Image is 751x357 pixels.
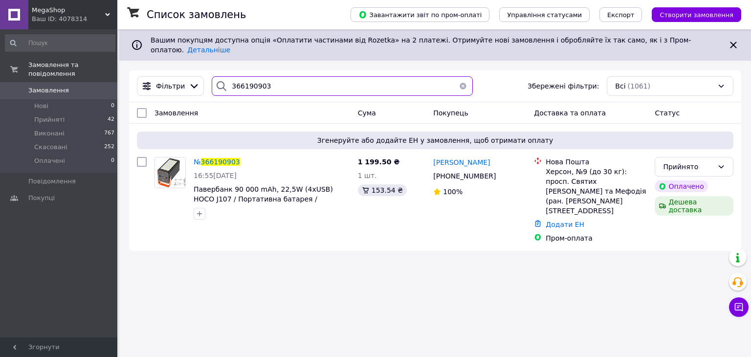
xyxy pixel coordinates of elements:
button: Експорт [599,7,642,22]
span: 16:55[DATE] [194,172,237,179]
a: Павербанк 90 000 mAh, 22,5W (4хUSB) HOCO J107 / Портативна батарея / Потужний повербанк для телефону [194,185,333,213]
span: Оплачені [34,156,65,165]
span: [PERSON_NAME] [433,158,490,166]
span: 1 шт. [358,172,377,179]
button: Завантажити звіт по пром-оплаті [351,7,489,22]
span: Виконані [34,129,65,138]
span: Cума [358,109,376,117]
a: Створити замовлення [642,10,741,18]
span: Доставка та оплата [534,109,606,117]
div: Нова Пошта [546,157,647,167]
div: Пром-оплата [546,233,647,243]
span: Експорт [607,11,635,19]
div: Херсон, №9 (до 30 кг): просп. Святих [PERSON_NAME] та Мефодія (ран. [PERSON_NAME][STREET_ADDRESS] [546,167,647,216]
span: Управління статусами [507,11,582,19]
button: Очистить [453,76,473,96]
span: Покупець [433,109,468,117]
span: Покупці [28,194,55,202]
span: MegaShop [32,6,105,15]
span: Всі [615,81,625,91]
button: Створити замовлення [652,7,741,22]
a: №366190903 [194,158,240,166]
span: 42 [108,115,114,124]
span: Створити замовлення [660,11,733,19]
span: № [194,158,201,166]
span: Замовлення та повідомлення [28,61,117,78]
span: Прийняті [34,115,65,124]
span: Завантажити звіт по пром-оплаті [358,10,482,19]
a: Детальніше [187,46,230,54]
span: 767 [104,129,114,138]
span: Замовлення [28,86,69,95]
div: Оплачено [655,180,707,192]
span: Згенеруйте або додайте ЕН у замовлення, щоб отримати оплату [141,135,729,145]
span: Замовлення [155,109,198,117]
span: 252 [104,143,114,152]
span: 0 [111,102,114,111]
button: Управління статусами [499,7,590,22]
input: Пошук за номером замовлення, ПІБ покупця, номером телефону, Email, номером накладної [212,76,472,96]
div: Ваш ID: 4078314 [32,15,117,23]
input: Пошук [5,34,115,52]
div: [PHONE_NUMBER] [431,169,498,183]
img: Фото товару [155,157,185,188]
div: Прийнято [663,161,713,172]
span: Скасовані [34,143,67,152]
a: Додати ЕН [546,221,584,228]
span: Фільтри [156,81,185,91]
h1: Список замовлень [147,9,246,21]
span: 100% [443,188,463,196]
span: Повідомлення [28,177,76,186]
button: Чат з покупцем [729,297,749,317]
span: (1061) [628,82,651,90]
span: 0 [111,156,114,165]
span: Збережені фільтри: [528,81,599,91]
span: Вашим покупцям доступна опція «Оплатити частинами від Rozetka» на 2 платежі. Отримуйте нові замов... [151,36,691,54]
div: Дешева доставка [655,196,733,216]
a: [PERSON_NAME] [433,157,490,167]
div: 153.54 ₴ [358,184,407,196]
span: Нові [34,102,48,111]
a: Фото товару [155,157,186,188]
span: Статус [655,109,680,117]
span: 1 199.50 ₴ [358,158,400,166]
span: 366190903 [201,158,240,166]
